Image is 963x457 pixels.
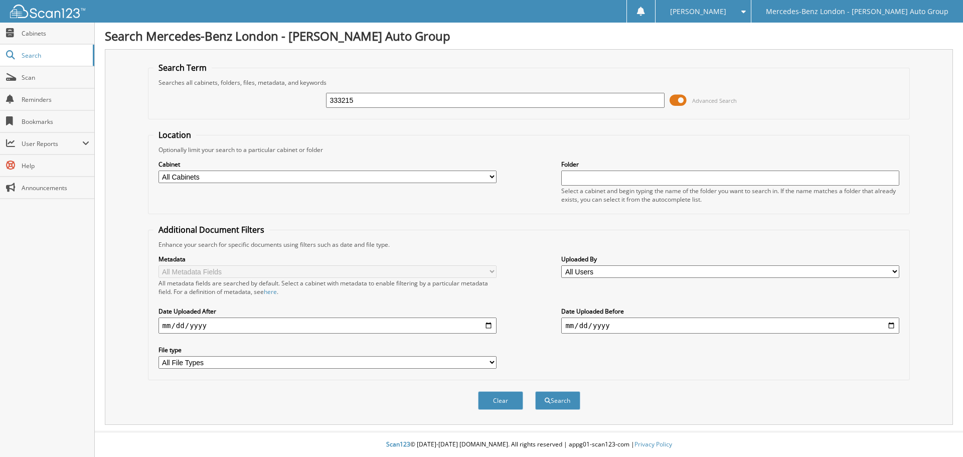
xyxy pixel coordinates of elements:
[22,162,89,170] span: Help
[561,307,899,316] label: Date Uploaded Before
[153,78,905,87] div: Searches all cabinets, folders, files, metadata, and keywords
[153,62,212,73] legend: Search Term
[153,224,269,235] legend: Additional Document Filters
[105,28,953,44] h1: Search Mercedes-Benz London - [PERSON_NAME] Auto Group
[478,391,523,410] button: Clear
[670,9,726,15] span: [PERSON_NAME]
[561,318,899,334] input: end
[10,5,85,18] img: scan123-logo-white.svg
[22,117,89,126] span: Bookmarks
[158,160,497,169] label: Cabinet
[22,73,89,82] span: Scan
[22,29,89,38] span: Cabinets
[766,9,948,15] span: Mercedes-Benz London - [PERSON_NAME] Auto Group
[386,440,410,448] span: Scan123
[692,97,737,104] span: Advanced Search
[561,187,899,204] div: Select a cabinet and begin typing the name of the folder you want to search in. If the name match...
[561,255,899,263] label: Uploaded By
[158,318,497,334] input: start
[158,307,497,316] label: Date Uploaded After
[561,160,899,169] label: Folder
[22,184,89,192] span: Announcements
[913,409,963,457] iframe: Chat Widget
[95,432,963,457] div: © [DATE]-[DATE] [DOMAIN_NAME]. All rights reserved | appg01-scan123-com |
[158,255,497,263] label: Metadata
[535,391,580,410] button: Search
[22,95,89,104] span: Reminders
[634,440,672,448] a: Privacy Policy
[153,240,905,249] div: Enhance your search for specific documents using filters such as date and file type.
[153,145,905,154] div: Optionally limit your search to a particular cabinet or folder
[22,139,82,148] span: User Reports
[264,287,277,296] a: here
[153,129,196,140] legend: Location
[22,51,88,60] span: Search
[158,279,497,296] div: All metadata fields are searched by default. Select a cabinet with metadata to enable filtering b...
[158,346,497,354] label: File type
